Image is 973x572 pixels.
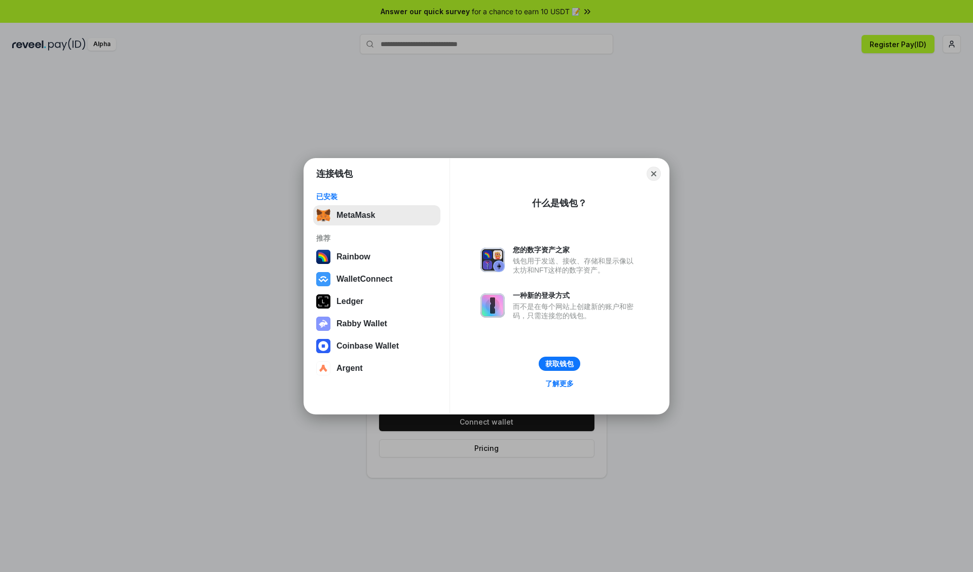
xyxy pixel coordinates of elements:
[513,302,639,320] div: 而不是在每个网站上创建新的账户和密码，只需连接您的钱包。
[539,377,580,390] a: 了解更多
[336,364,363,373] div: Argent
[316,339,330,353] img: svg+xml,%3Csvg%20width%3D%2228%22%20height%3D%2228%22%20viewBox%3D%220%200%2028%2028%22%20fill%3D...
[513,291,639,300] div: 一种新的登录方式
[316,317,330,331] img: svg+xml,%3Csvg%20xmlns%3D%22http%3A%2F%2Fwww.w3.org%2F2000%2Fsvg%22%20fill%3D%22none%22%20viewBox...
[313,247,440,267] button: Rainbow
[480,248,505,272] img: svg+xml,%3Csvg%20xmlns%3D%22http%3A%2F%2Fwww.w3.org%2F2000%2Fsvg%22%20fill%3D%22none%22%20viewBox...
[313,269,440,289] button: WalletConnect
[539,357,580,371] button: 获取钱包
[313,291,440,312] button: Ledger
[513,256,639,275] div: 钱包用于发送、接收、存储和显示像以太坊和NFT这样的数字资产。
[336,297,363,306] div: Ledger
[316,192,437,201] div: 已安装
[336,252,370,261] div: Rainbow
[480,293,505,318] img: svg+xml,%3Csvg%20xmlns%3D%22http%3A%2F%2Fwww.w3.org%2F2000%2Fsvg%22%20fill%3D%22none%22%20viewBox...
[316,272,330,286] img: svg+xml,%3Csvg%20width%3D%2228%22%20height%3D%2228%22%20viewBox%3D%220%200%2028%2028%22%20fill%3D...
[316,294,330,309] img: svg+xml,%3Csvg%20xmlns%3D%22http%3A%2F%2Fwww.w3.org%2F2000%2Fsvg%22%20width%3D%2228%22%20height%3...
[316,361,330,375] img: svg+xml,%3Csvg%20width%3D%2228%22%20height%3D%2228%22%20viewBox%3D%220%200%2028%2028%22%20fill%3D...
[545,359,574,368] div: 获取钱包
[336,319,387,328] div: Rabby Wallet
[336,275,393,284] div: WalletConnect
[316,234,437,243] div: 推荐
[313,336,440,356] button: Coinbase Wallet
[336,341,399,351] div: Coinbase Wallet
[316,168,353,180] h1: 连接钱包
[316,208,330,222] img: svg+xml,%3Csvg%20fill%3D%22none%22%20height%3D%2233%22%20viewBox%3D%220%200%2035%2033%22%20width%...
[545,379,574,388] div: 了解更多
[313,358,440,378] button: Argent
[532,197,587,209] div: 什么是钱包？
[313,314,440,334] button: Rabby Wallet
[313,205,440,225] button: MetaMask
[513,245,639,254] div: 您的数字资产之家
[316,250,330,264] img: svg+xml,%3Csvg%20width%3D%22120%22%20height%3D%22120%22%20viewBox%3D%220%200%20120%20120%22%20fil...
[336,211,375,220] div: MetaMask
[647,167,661,181] button: Close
